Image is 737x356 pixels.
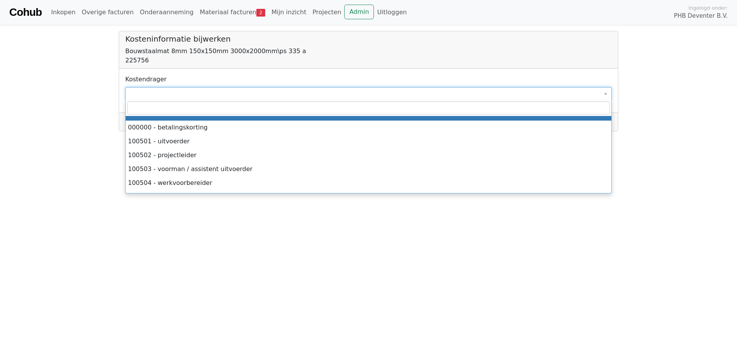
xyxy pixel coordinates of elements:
[126,190,611,204] li: 100505 - materieelman
[125,47,612,56] div: Bouwstaalmat 8mm 150x150mm 3000x2000mm\ps 335 a
[48,5,78,20] a: Inkopen
[125,56,612,65] div: 225756
[137,5,197,20] a: Onderaanneming
[268,5,310,20] a: Mijn inzicht
[126,148,611,162] li: 100502 - projectleider
[126,134,611,148] li: 100501 - uitvoerder
[126,176,611,190] li: 100504 - werkvoorbereider
[374,5,410,20] a: Uitloggen
[125,75,167,84] label: Kostendrager
[310,5,345,20] a: Projecten
[126,121,611,134] li: 000000 - betalingskorting
[9,3,42,22] a: Cohub
[125,34,612,44] h5: Kosteninformatie bijwerken
[674,12,728,20] span: PHB Deventer B.V.
[79,5,137,20] a: Overige facturen
[256,9,265,17] span: 2
[344,5,374,19] a: Admin
[126,162,611,176] li: 100503 - voorman / assistent uitvoerder
[197,5,268,20] a: Materiaal facturen2
[688,4,728,12] span: Ingelogd onder:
